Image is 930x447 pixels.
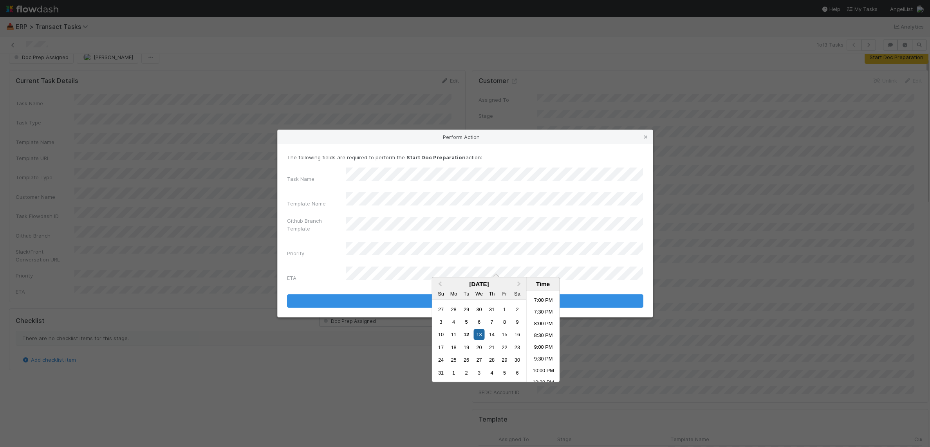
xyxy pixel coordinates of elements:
[436,355,446,365] div: Choose Sunday, August 24th, 2025
[514,278,526,291] button: Next Month
[287,175,314,183] label: Task Name
[527,342,560,354] li: 9:00 PM
[436,288,446,299] div: Sunday
[527,319,560,331] li: 8:00 PM
[512,317,522,327] div: Choose Saturday, August 9th, 2025
[512,367,522,378] div: Choose Saturday, September 6th, 2025
[461,342,471,352] div: Choose Tuesday, August 19th, 2025
[527,291,560,382] ul: Time
[461,355,471,365] div: Choose Tuesday, August 26th, 2025
[406,154,466,160] strong: Start Doc Preparation
[435,303,524,379] div: Month August, 2025
[448,367,459,378] div: Choose Monday, September 1st, 2025
[512,304,522,314] div: Choose Saturday, August 2nd, 2025
[432,277,560,382] div: Choose Date and Time
[486,288,497,299] div: Thursday
[278,130,653,144] div: Perform Action
[529,281,558,287] div: Time
[512,329,522,340] div: Choose Saturday, August 16th, 2025
[527,378,560,389] li: 10:30 PM
[486,317,497,327] div: Choose Thursday, August 7th, 2025
[512,355,522,365] div: Choose Saturday, August 30th, 2025
[287,294,643,308] button: Start Doc Preparation
[287,217,346,233] label: Github Branch Template
[474,288,484,299] div: Wednesday
[436,304,446,314] div: Choose Sunday, July 27th, 2025
[474,329,484,340] div: Choose Wednesday, August 13th, 2025
[448,304,459,314] div: Choose Monday, July 28th, 2025
[474,355,484,365] div: Choose Wednesday, August 27th, 2025
[433,278,446,291] button: Previous Month
[499,288,510,299] div: Friday
[499,342,510,352] div: Choose Friday, August 22nd, 2025
[436,367,446,378] div: Choose Sunday, August 31st, 2025
[499,304,510,314] div: Choose Friday, August 1st, 2025
[461,304,471,314] div: Choose Tuesday, July 29th, 2025
[287,200,326,207] label: Template Name
[486,329,497,340] div: Choose Thursday, August 14th, 2025
[512,288,522,299] div: Saturday
[486,342,497,352] div: Choose Thursday, August 21st, 2025
[474,342,484,352] div: Choose Wednesday, August 20th, 2025
[512,342,522,352] div: Choose Saturday, August 23rd, 2025
[486,304,497,314] div: Choose Thursday, July 31st, 2025
[436,329,446,340] div: Choose Sunday, August 10th, 2025
[474,317,484,327] div: Choose Wednesday, August 6th, 2025
[448,355,459,365] div: Choose Monday, August 25th, 2025
[448,342,459,352] div: Choose Monday, August 18th, 2025
[436,317,446,327] div: Choose Sunday, August 3rd, 2025
[461,329,471,340] div: Choose Tuesday, August 12th, 2025
[499,367,510,378] div: Choose Friday, September 5th, 2025
[474,367,484,378] div: Choose Wednesday, September 3rd, 2025
[461,288,471,299] div: Tuesday
[499,355,510,365] div: Choose Friday, August 29th, 2025
[461,317,471,327] div: Choose Tuesday, August 5th, 2025
[474,304,484,314] div: Choose Wednesday, July 30th, 2025
[527,296,560,307] li: 7:00 PM
[486,355,497,365] div: Choose Thursday, August 28th, 2025
[527,354,560,366] li: 9:30 PM
[499,329,510,340] div: Choose Friday, August 15th, 2025
[448,288,459,299] div: Monday
[527,331,560,342] li: 8:30 PM
[287,274,296,282] label: ETA
[527,366,560,378] li: 10:00 PM
[461,367,471,378] div: Choose Tuesday, September 2nd, 2025
[486,367,497,378] div: Choose Thursday, September 4th, 2025
[436,342,446,352] div: Choose Sunday, August 17th, 2025
[499,317,510,327] div: Choose Friday, August 8th, 2025
[527,307,560,319] li: 7:30 PM
[287,153,643,161] p: The following fields are required to perform the action:
[287,249,304,257] label: Priority
[448,329,459,340] div: Choose Monday, August 11th, 2025
[432,281,526,287] div: [DATE]
[448,317,459,327] div: Choose Monday, August 4th, 2025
